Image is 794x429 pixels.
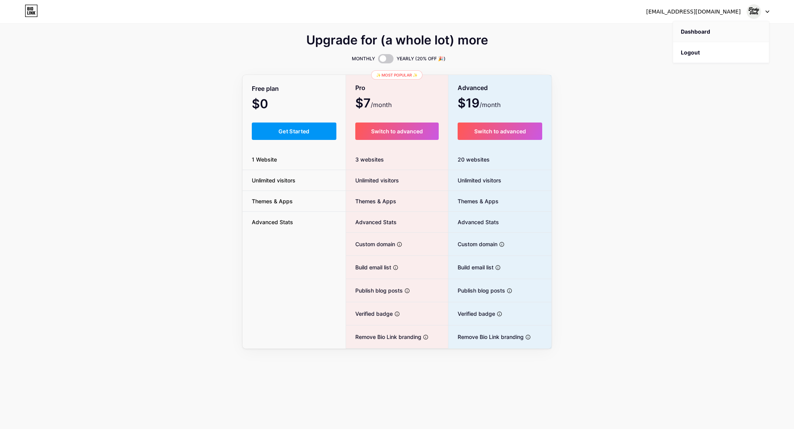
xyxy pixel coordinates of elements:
span: /month [371,100,392,109]
span: Verified badge [448,310,495,318]
span: Themes & Apps [448,197,499,205]
span: Themes & Apps [243,197,302,205]
span: Pro [355,81,365,95]
span: Get Started [278,128,310,134]
span: Advanced Stats [346,218,397,226]
span: $19 [458,99,500,109]
span: Themes & Apps [346,197,396,205]
div: 3 websites [346,149,448,170]
div: [EMAIL_ADDRESS][DOMAIN_NAME] [646,8,741,16]
span: Custom domain [448,240,497,248]
li: Logout [673,42,769,63]
span: Free plan [252,82,279,95]
div: 20 websites [448,149,551,170]
span: Upgrade for (a whole lot) more [306,36,488,45]
span: Switch to advanced [474,128,526,134]
span: MONTHLY [352,55,375,63]
span: Unlimited visitors [243,176,305,184]
span: Unlimited visitors [346,176,399,184]
span: Switch to advanced [371,128,423,134]
span: YEARLY (20% OFF 🎉) [397,55,446,63]
span: Build email list [346,263,391,271]
a: Dashboard [673,21,769,42]
span: Advanced Stats [243,218,302,226]
button: Switch to advanced [355,123,439,140]
span: Publish blog posts [448,286,505,295]
span: Unlimited visitors [448,176,501,184]
span: $0 [252,99,289,110]
div: ✨ Most popular ✨ [371,70,422,80]
span: $7 [355,99,392,109]
span: Custom domain [346,240,395,248]
span: Advanced Stats [448,218,499,226]
button: Get Started [252,123,336,140]
span: Advanced [458,81,488,95]
button: Switch to advanced [458,123,542,140]
img: findyproducts [746,4,761,19]
span: Remove Bio Link branding [346,333,421,341]
span: Verified badge [346,310,393,318]
span: 1 Website [243,155,286,163]
span: /month [480,100,500,109]
span: Build email list [448,263,494,271]
span: Remove Bio Link branding [448,333,524,341]
span: Publish blog posts [346,286,403,295]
